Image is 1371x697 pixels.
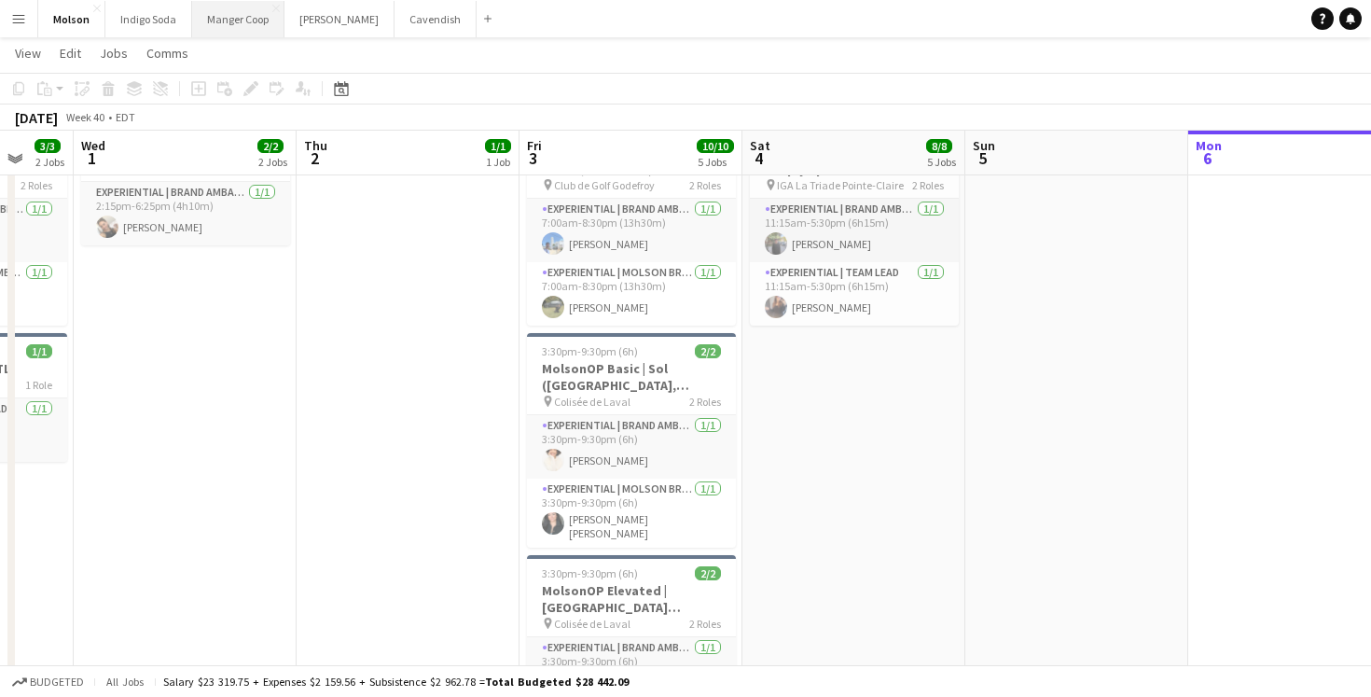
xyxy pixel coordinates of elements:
h3: MolsonOP Basic | Sol ([GEOGRAPHIC_DATA], [GEOGRAPHIC_DATA]) [527,360,736,394]
a: Jobs [92,41,135,65]
div: 2 Jobs [258,155,287,169]
span: 3/3 [35,139,61,153]
span: 2 Roles [912,178,944,192]
span: Club de Golf Godefroy [554,178,655,192]
span: IGA La Triade Pointe-Claire [777,178,904,192]
span: 1 [78,147,105,169]
span: Sun [973,137,995,154]
div: EDT [116,110,135,124]
span: Thu [304,137,327,154]
span: 3 [524,147,542,169]
span: 2 Roles [689,617,721,631]
app-card-role: Experiential | Molson Brand Specialist1/13:30pm-9:30pm (6h)[PERSON_NAME] [PERSON_NAME] [527,479,736,548]
app-job-card: 11:15am-5:30pm (6h15m)2/2Molson Retail Elevated | Simply Spiked ([GEOGRAPHIC_DATA], [GEOGRAPHIC_D... [750,117,959,326]
span: 2 Roles [689,178,721,192]
span: 2 Roles [21,178,52,192]
a: View [7,41,48,65]
app-job-card: 7:00am-8:30pm (13h30m)2/2MolsonOP Golf | Heineken Silver (Bécancour, [GEOGRAPHIC_DATA]) Club de G... [527,117,736,326]
span: Edit [60,45,81,62]
span: 1 Role [25,378,52,392]
span: 1/1 [26,344,52,358]
app-card-role: Experiential | Molson Brand Specialist1/17:00am-8:30pm (13h30m)[PERSON_NAME] [527,262,736,326]
span: 8/8 [926,139,952,153]
span: View [15,45,41,62]
div: 2 Jobs [35,155,64,169]
a: Comms [139,41,196,65]
span: 1/1 [485,139,511,153]
app-job-card: 3:30pm-9:30pm (6h)2/2MolsonOP Basic | Sol ([GEOGRAPHIC_DATA], [GEOGRAPHIC_DATA]) Colisée de Laval... [527,333,736,548]
h3: MolsonOP Elevated | [GEOGRAPHIC_DATA] ([GEOGRAPHIC_DATA], [GEOGRAPHIC_DATA]) [527,582,736,616]
span: 2/2 [257,139,284,153]
span: Colisée de Laval [554,395,630,409]
div: 1 Job [486,155,510,169]
span: 2 Roles [689,395,721,409]
span: Total Budgeted $28 442.09 [485,675,629,689]
span: 4 [747,147,770,169]
div: [DATE] [15,108,58,127]
span: Jobs [100,45,128,62]
span: All jobs [103,675,147,689]
button: [PERSON_NAME] [284,1,395,37]
span: Comms [146,45,188,62]
span: Fri [527,137,542,154]
app-card-role: Experiential | Brand Ambassador1/111:15am-5:30pm (6h15m)[PERSON_NAME] [750,199,959,262]
span: Colisée de Laval [554,617,630,631]
div: Salary $23 319.75 + Expenses $2 159.56 + Subsistence $2 962.78 = [163,675,629,689]
span: Wed [81,137,105,154]
span: 6 [1193,147,1222,169]
a: Edit [52,41,89,65]
span: 5 [970,147,995,169]
span: 3:30pm-9:30pm (6h) [542,344,638,358]
button: Molson [38,1,105,37]
span: 2/2 [695,566,721,580]
span: 10/10 [697,139,734,153]
span: Week 40 [62,110,108,124]
button: Cavendish [395,1,477,37]
span: 2/2 [695,344,721,358]
div: 5 Jobs [698,155,733,169]
button: Budgeted [9,672,87,692]
app-card-role: Experiential | Brand Ambassador1/13:30pm-9:30pm (6h)[PERSON_NAME] [527,415,736,479]
span: 2 [301,147,327,169]
app-card-role: Experiential | Brand Ambassador1/17:00am-8:30pm (13h30m)[PERSON_NAME] [527,199,736,262]
span: Sat [750,137,770,154]
div: 5 Jobs [927,155,956,169]
span: Mon [1196,137,1222,154]
app-card-role: Experiential | Team Lead1/111:15am-5:30pm (6h15m)[PERSON_NAME] [750,262,959,326]
span: Budgeted [30,676,84,689]
app-job-card: 2:15pm-6:25pm (4h10m)1/1Help MTL Warehouse Montreal Warehouse1 RoleExperiential | Brand Ambassado... [81,117,290,245]
button: Manger Coop [192,1,284,37]
button: Indigo Soda [105,1,192,37]
span: 3:30pm-9:30pm (6h) [542,566,638,580]
app-card-role: Experiential | Brand Ambassador1/12:15pm-6:25pm (4h10m)[PERSON_NAME] [81,182,290,245]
